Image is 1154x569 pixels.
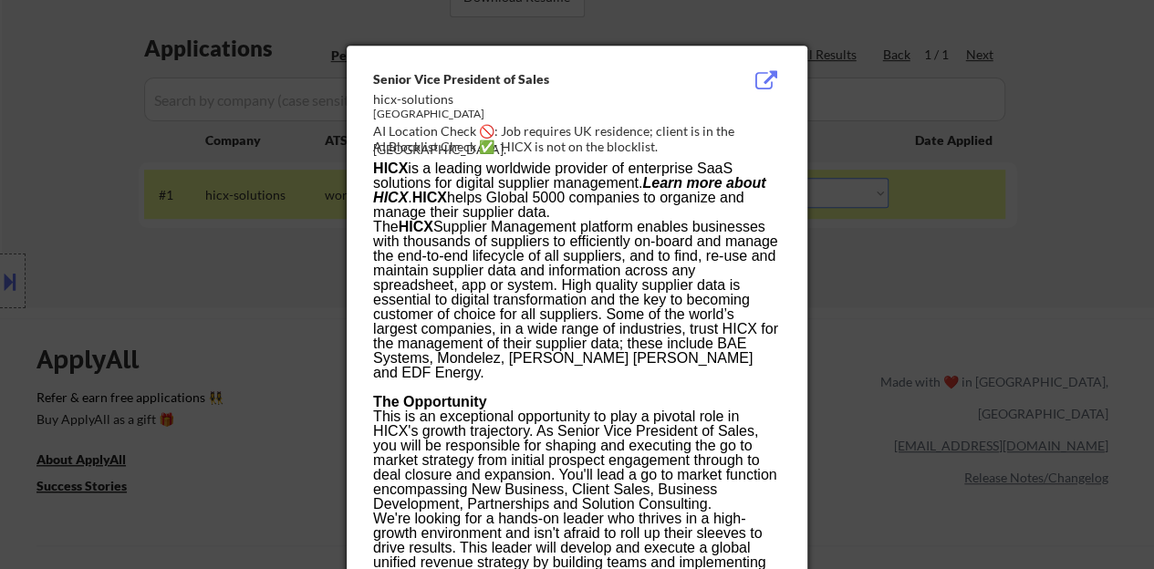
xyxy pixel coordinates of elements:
div: Senior Vice President of Sales [373,70,689,88]
strong: HICX [373,160,408,176]
div: AI Blocklist Check ✅: HICX is not on the blocklist. [373,138,788,156]
a: Learn more about HICX [373,175,765,205]
strong: HICX [412,190,447,205]
p: This is an exceptional opportunity to play a pivotal role in HICX's growth trajectory. As Senior ... [373,409,780,512]
strong: HICX [399,219,433,234]
div: [GEOGRAPHIC_DATA] [373,107,689,122]
p: is a leading worldwide provider of enterprise SaaS solutions for digital supplier management. . h... [373,161,780,220]
p: The Supplier Management platform enables businesses with thousands of suppliers to efficiently on... [373,220,780,395]
strong: The Opportunity [373,394,486,409]
div: hicx-solutions [373,90,689,109]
